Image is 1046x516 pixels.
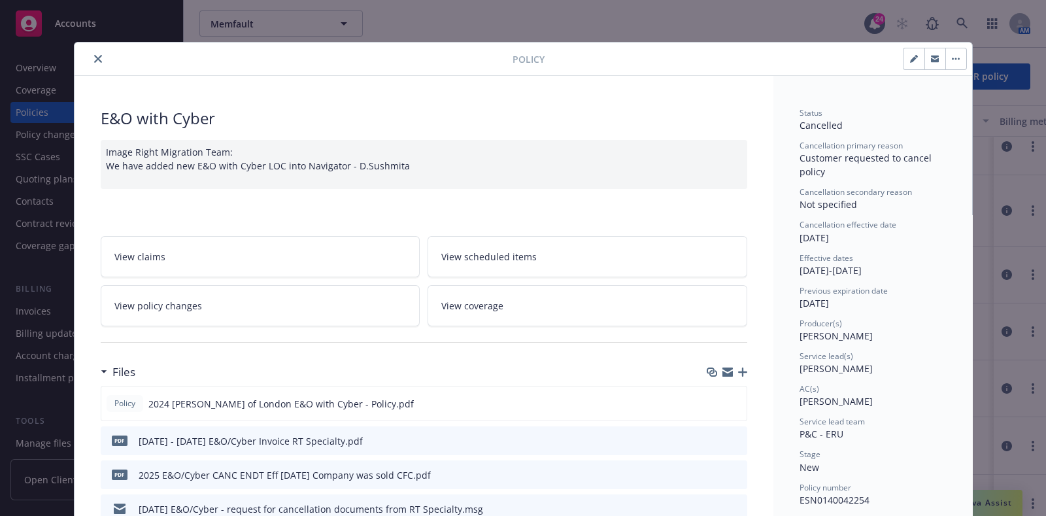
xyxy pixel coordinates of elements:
div: Files [101,364,135,381]
span: Effective dates [800,252,853,264]
span: Policy number [800,482,851,493]
span: [DATE] [800,297,829,309]
span: Previous expiration date [800,285,888,296]
button: download file [709,468,720,482]
span: Status [800,107,822,118]
button: download file [709,434,720,448]
span: Stage [800,449,820,460]
span: View scheduled items [441,250,537,264]
span: P&C - ERU [800,428,843,440]
span: 2024 [PERSON_NAME] of London E&O with Cyber - Policy.pdf [148,397,414,411]
span: [DATE] [800,232,829,244]
span: ESN0140042254 [800,494,869,506]
div: Image Right Migration Team: We have added new E&O with Cyber LOC into Navigator - D.Sushmita [101,140,747,189]
span: pdf [112,470,127,479]
span: Service lead(s) [800,351,853,362]
button: preview file [730,502,742,516]
a: View coverage [428,285,747,326]
div: [DATE] - [DATE] [800,252,946,277]
button: preview file [730,468,742,482]
span: View coverage [441,299,503,313]
span: New [800,461,819,473]
button: close [90,51,106,67]
span: Producer(s) [800,318,842,329]
button: download file [709,397,719,411]
span: Policy [112,398,138,409]
span: [PERSON_NAME] [800,395,873,407]
button: preview file [730,434,742,448]
span: pdf [112,436,127,445]
button: preview file [730,397,741,411]
button: download file [709,502,720,516]
span: Cancellation secondary reason [800,186,912,198]
a: View claims [101,236,420,277]
span: [PERSON_NAME] [800,330,873,342]
span: Cancelled [800,119,843,131]
span: [PERSON_NAME] [800,362,873,375]
span: Policy [513,52,545,66]
span: Not specified [800,198,857,211]
span: Cancellation primary reason [800,140,903,151]
div: E&O with Cyber [101,107,747,129]
span: AC(s) [800,383,819,394]
div: 2025 E&O/Cyber CANC ENDT Eff [DATE] Company was sold CFC.pdf [139,468,431,482]
span: View claims [114,250,165,264]
a: View policy changes [101,285,420,326]
a: View scheduled items [428,236,747,277]
div: [DATE] - [DATE] E&O/Cyber Invoice RT Specialty.pdf [139,434,363,448]
span: View policy changes [114,299,202,313]
h3: Files [112,364,135,381]
span: Customer requested to cancel policy [800,152,934,178]
div: [DATE] E&O/Cyber - request for cancellation documents from RT Specialty.msg [139,502,483,516]
span: Cancellation effective date [800,219,896,230]
span: Service lead team [800,416,865,427]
